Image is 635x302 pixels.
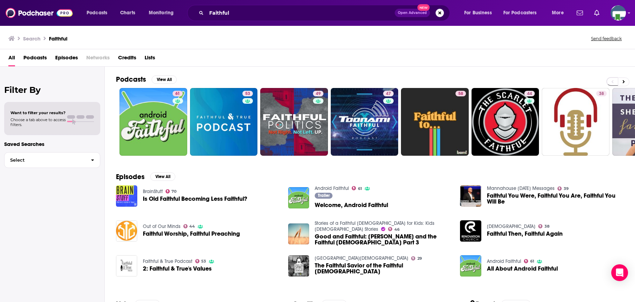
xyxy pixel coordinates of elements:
[464,8,492,18] span: For Business
[4,152,100,168] button: Select
[315,255,408,261] a: Gray Road Baptist Church
[459,7,501,19] button: open menu
[10,110,66,115] span: Want to filter your results?
[119,88,187,156] a: 61
[315,202,388,208] a: Welcome, Android Faithful
[487,185,555,191] a: Mannahouse Sunday Messages
[524,91,535,96] a: 44
[315,185,349,191] a: Android Faithful
[49,35,67,42] h3: Faithful
[401,88,469,156] a: 58
[116,185,137,207] img: Is Old Faithful Becoming Less Faithful?
[260,88,328,156] a: 49
[195,259,206,263] a: 53
[315,220,435,232] a: Stories of a Faithful God for Kids: Kids Bible Stories
[611,5,626,21] span: Logged in as KCMedia
[4,85,100,95] h2: Filter By
[487,231,563,237] a: Faithful Then, Faithful Again
[458,90,463,97] span: 58
[173,91,183,96] a: 61
[557,186,569,191] a: 39
[116,220,137,242] img: Faithful Worship, Faithful Preaching
[23,52,47,66] a: Podcasts
[487,258,521,264] a: Android Faithful
[611,5,626,21] img: User Profile
[118,52,136,66] a: Credits
[552,8,564,18] span: More
[288,255,309,277] img: The Faithful Savior of the Faithful Church
[8,52,15,66] a: All
[288,223,309,245] img: Good and Faithful: Ruth Naomi and the Faithful God Part 3
[6,6,73,20] img: Podchaser - Follow, Share and Rate Podcasts
[315,234,452,245] a: Good and Faithful: Ruth Naomi and the Faithful God Part 3
[411,256,422,260] a: 29
[5,158,85,162] span: Select
[206,7,395,19] input: Search podcasts, credits, & more...
[487,193,624,205] a: Faithful You Were, Faithful You Are, Faithful You Will Be
[542,88,610,156] a: 38
[315,263,452,274] a: The Faithful Savior of the Faithful Church
[190,88,258,156] a: 53
[145,52,155,66] a: Lists
[591,7,602,19] a: Show notifications dropdown
[116,172,175,181] a: EpisodesView All
[417,4,430,11] span: New
[524,259,534,263] a: 61
[316,90,321,97] span: 49
[460,220,481,242] img: Faithful Then, Faithful Again
[547,7,572,19] button: open menu
[183,224,195,228] a: 44
[388,227,400,231] a: 46
[487,223,535,229] a: Renovation Church
[143,196,247,202] a: Is Old Faithful Becoming Less Faithful?
[143,189,163,194] a: BrainStuff
[596,91,607,96] a: 38
[386,90,391,97] span: 47
[4,141,100,147] p: Saved Searches
[143,258,192,264] a: Faithful & True Podcast
[460,185,481,207] img: Faithful You Were, Faithful You Are, Faithful You Will Be
[116,172,145,181] h2: Episodes
[194,5,457,21] div: Search podcasts, credits, & more...
[144,7,183,19] button: open menu
[499,7,547,19] button: open menu
[143,231,240,237] span: Faithful Worship, Faithful Preaching
[530,260,534,263] span: 61
[87,8,107,18] span: Podcasts
[315,263,452,274] span: The Faithful Savior of the Faithful [DEMOGRAPHIC_DATA]
[460,255,481,277] img: All About Android Faithful
[352,186,362,190] a: 61
[545,225,549,228] span: 38
[120,8,135,18] span: Charts
[395,9,430,17] button: Open AdvancedNew
[472,88,539,156] a: 44
[189,225,195,228] span: 44
[611,264,628,281] div: Open Intercom Messenger
[171,190,176,193] span: 70
[242,91,253,96] a: 53
[175,90,180,97] span: 61
[503,8,537,18] span: For Podcasters
[116,255,137,277] img: 2: Faithful & True's Values
[487,266,558,272] a: All About Android Faithful
[116,75,146,84] h2: Podcasts
[143,266,212,272] a: 2: Faithful & True's Values
[313,91,323,96] a: 49
[166,189,177,193] a: 70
